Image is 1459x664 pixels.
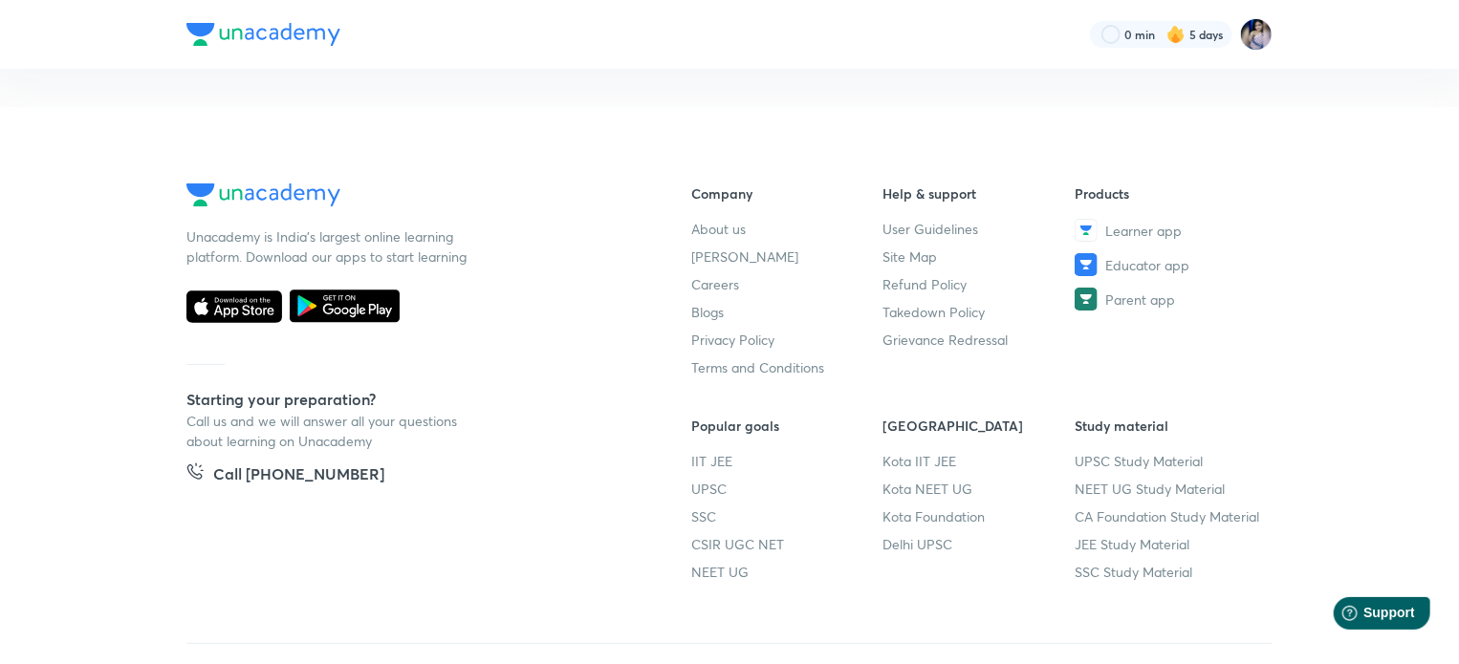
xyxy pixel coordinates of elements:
a: Refund Policy [883,274,1076,294]
a: Kota Foundation [883,506,1076,526]
h6: Company [691,183,883,203]
h5: Starting your preparation? [186,388,630,411]
a: About us [691,219,883,239]
a: Parent app [1075,288,1267,311]
img: streak [1166,25,1186,44]
span: Learner app [1105,221,1182,241]
a: Call [PHONE_NUMBER] [186,462,384,489]
a: Educator app [1075,253,1267,276]
a: SSC [691,506,883,526]
a: CA Foundation Study Material [1075,506,1267,526]
a: Blogs [691,302,883,322]
a: JEE Study Material [1075,534,1267,554]
a: Kota NEET UG [883,479,1076,499]
span: Parent app [1105,289,1175,310]
img: Learner app [1075,219,1098,242]
p: Unacademy is India’s largest online learning platform. Download our apps to start learning [186,226,473,267]
h6: Help & support [883,183,1076,203]
a: SSC Study Material [1075,562,1267,582]
a: Grievance Redressal [883,330,1076,350]
h6: Products [1075,183,1267,203]
iframe: Help widget launcher [1289,589,1438,643]
a: IIT JEE [691,451,883,471]
a: CSIR UGC NET [691,534,883,554]
img: Educator app [1075,253,1098,276]
img: Company Logo [186,23,340,46]
a: Takedown Policy [883,302,1076,322]
img: Company Logo [186,183,340,206]
h6: [GEOGRAPHIC_DATA] [883,416,1076,436]
a: NEET UG Study Material [1075,479,1267,499]
span: Careers [691,274,739,294]
p: Call us and we will answer all your questions about learning on Unacademy [186,411,473,451]
span: Educator app [1105,255,1189,275]
a: [PERSON_NAME] [691,246,883,267]
h5: Call [PHONE_NUMBER] [213,462,384,489]
a: NEET UG [691,562,883,582]
a: UPSC [691,479,883,499]
h6: Popular goals [691,416,883,436]
a: Careers [691,274,883,294]
a: Kota IIT JEE [883,451,1076,471]
h6: Study material [1075,416,1267,436]
img: Parent app [1075,288,1098,311]
a: Site Map [883,246,1076,267]
a: Privacy Policy [691,330,883,350]
a: Terms and Conditions [691,357,883,377]
a: UPSC Study Material [1075,451,1267,471]
a: Company Logo [186,183,630,211]
img: Tanya Gautam [1240,18,1273,51]
a: User Guidelines [883,219,1076,239]
a: Learner app [1075,219,1267,242]
a: Delhi UPSC [883,534,1076,554]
